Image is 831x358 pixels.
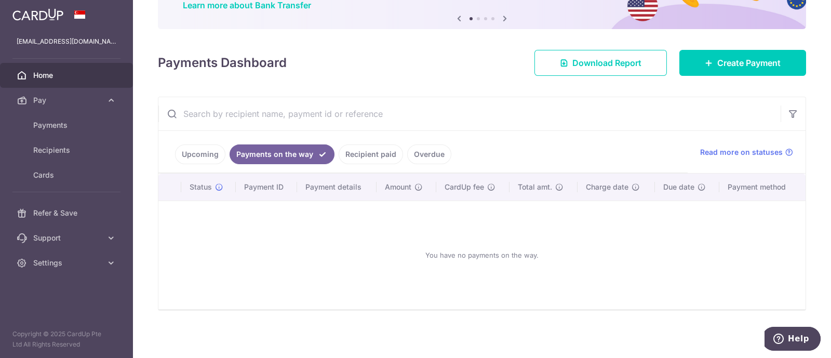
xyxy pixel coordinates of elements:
[175,144,225,164] a: Upcoming
[171,209,793,301] div: You have no payments on the way.
[236,174,297,201] th: Payment ID
[33,120,102,130] span: Payments
[33,95,102,105] span: Pay
[719,174,806,201] th: Payment method
[230,144,334,164] a: Payments on the way
[33,208,102,218] span: Refer & Save
[33,145,102,155] span: Recipients
[297,174,377,201] th: Payment details
[17,36,116,47] p: [EMAIL_ADDRESS][DOMAIN_NAME]
[572,57,641,69] span: Download Report
[518,182,552,192] span: Total amt.
[663,182,694,192] span: Due date
[12,8,63,21] img: CardUp
[700,147,783,157] span: Read more on statuses
[339,144,403,164] a: Recipient paid
[158,97,781,130] input: Search by recipient name, payment id or reference
[190,182,212,192] span: Status
[586,182,628,192] span: Charge date
[765,327,821,353] iframe: Opens a widget where you can find more information
[407,144,451,164] a: Overdue
[534,50,667,76] a: Download Report
[33,233,102,243] span: Support
[33,258,102,268] span: Settings
[717,57,781,69] span: Create Payment
[33,170,102,180] span: Cards
[33,70,102,81] span: Home
[23,7,45,17] span: Help
[385,182,411,192] span: Amount
[445,182,484,192] span: CardUp fee
[679,50,806,76] a: Create Payment
[158,54,287,72] h4: Payments Dashboard
[700,147,793,157] a: Read more on statuses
